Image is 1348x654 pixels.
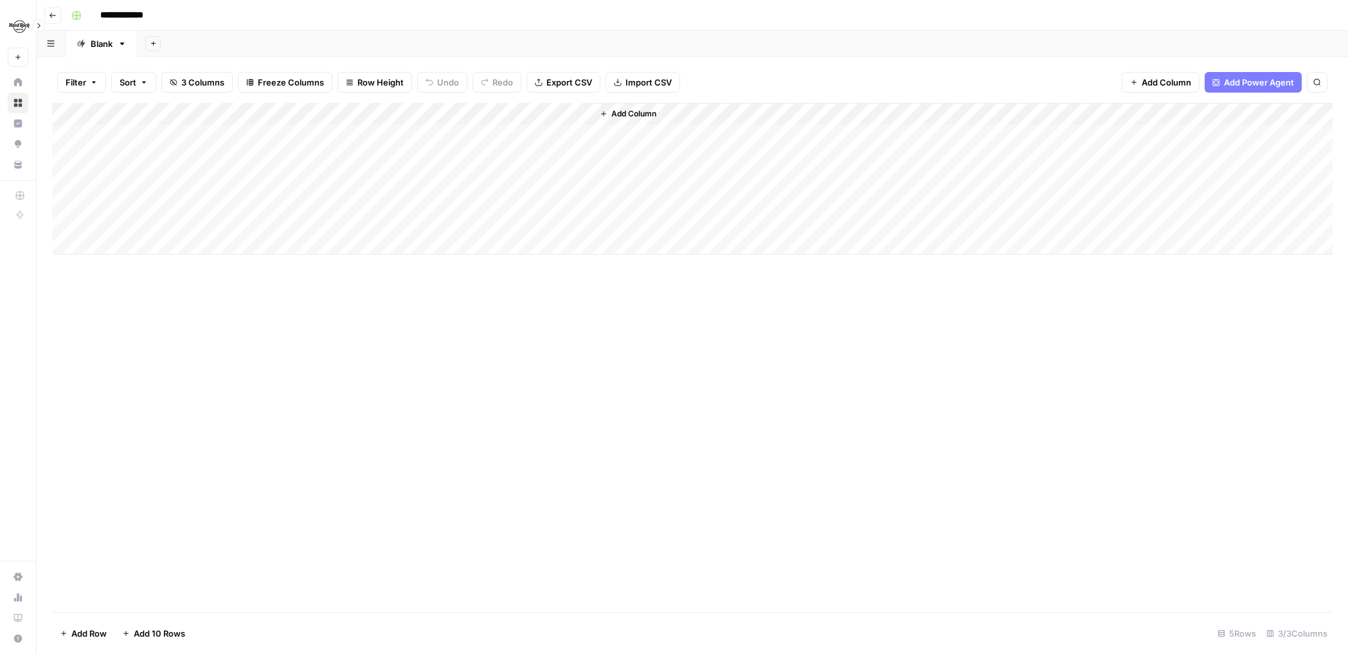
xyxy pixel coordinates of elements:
[606,72,680,93] button: Import CSV
[492,76,513,89] span: Redo
[8,72,28,93] a: Home
[8,113,28,134] a: Insights
[66,31,138,57] a: Blank
[625,76,672,89] span: Import CSV
[238,72,332,93] button: Freeze Columns
[1142,76,1191,89] span: Add Column
[417,72,467,93] button: Undo
[258,76,324,89] span: Freeze Columns
[1205,72,1302,93] button: Add Power Agent
[357,76,404,89] span: Row Height
[546,76,592,89] span: Export CSV
[91,37,112,50] div: Blank
[1212,623,1261,644] div: 5 Rows
[1261,623,1333,644] div: 3/3 Columns
[337,72,412,93] button: Row Height
[437,76,459,89] span: Undo
[8,567,28,587] a: Settings
[52,623,114,644] button: Add Row
[57,72,106,93] button: Filter
[8,608,28,628] a: Learning Hub
[595,105,661,122] button: Add Column
[8,587,28,608] a: Usage
[8,93,28,113] a: Browse
[111,72,156,93] button: Sort
[114,623,193,644] button: Add 10 Rows
[8,15,31,38] img: Hard Rock Digital Logo
[1122,72,1200,93] button: Add Column
[472,72,521,93] button: Redo
[71,627,107,640] span: Add Row
[8,154,28,175] a: Your Data
[181,76,224,89] span: 3 Columns
[526,72,600,93] button: Export CSV
[120,76,136,89] span: Sort
[134,627,185,640] span: Add 10 Rows
[8,628,28,649] button: Help + Support
[8,134,28,154] a: Opportunities
[66,76,86,89] span: Filter
[161,72,233,93] button: 3 Columns
[1224,76,1294,89] span: Add Power Agent
[611,108,656,120] span: Add Column
[8,10,28,42] button: Workspace: Hard Rock Digital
